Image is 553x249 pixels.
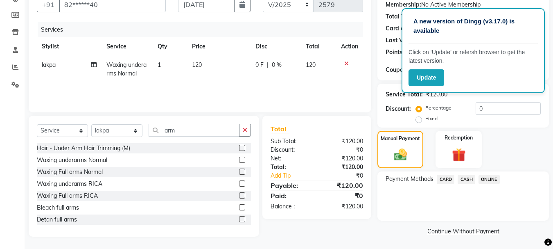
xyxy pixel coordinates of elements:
span: Payment Methods [386,175,433,183]
div: Detan full arms [37,215,77,224]
div: Waxing Full arms RICA [37,192,98,200]
div: ₹0 [326,171,370,180]
span: 0 F [255,61,264,69]
label: Percentage [425,104,451,112]
img: _gift.svg [448,146,470,163]
div: Waxing underarms Normal [37,156,107,164]
div: Waxing Full arms Normal [37,168,103,176]
div: ₹120.00 [426,90,447,99]
th: Service [102,37,153,56]
img: _cash.svg [390,147,411,162]
span: CASH [458,175,475,184]
div: Waxing underarms RICA [37,180,102,188]
div: ₹120.00 [317,163,369,171]
span: 120 [306,61,316,69]
div: Balance : [264,202,317,211]
span: ONLINE [479,175,500,184]
div: Last Visit: [386,36,413,45]
span: Total [271,125,289,133]
label: Fixed [425,115,438,122]
p: Click on ‘Update’ or refersh browser to get the latest version. [409,48,538,65]
th: Total [301,37,336,56]
div: ₹120.00 [317,154,369,163]
p: A new version of Dingg (v3.17.0) is available [413,17,533,35]
th: Price [187,37,251,56]
div: ₹120.00 [317,137,369,146]
div: Net: [264,154,317,163]
div: Bleach full arms [37,203,79,212]
label: Manual Payment [381,135,420,142]
div: Service Total: [386,90,423,99]
div: Sub Total: [264,137,317,146]
div: Total Visits: [386,12,418,21]
span: | [267,61,269,69]
span: 120 [192,61,202,69]
th: Stylist [37,37,102,56]
div: Hair - Under Arm Hair Trimming (M) [37,144,130,153]
span: 0 % [272,61,282,69]
th: Qty [153,37,187,56]
div: ₹0 [317,191,369,201]
div: Coupon Code [386,66,437,74]
div: Points: [386,48,404,57]
a: Continue Without Payment [379,227,547,236]
div: Services [38,22,369,37]
div: Membership: [386,0,421,9]
span: Waxing underarms Normal [106,61,147,77]
th: Action [336,37,363,56]
div: ₹0 [317,146,369,154]
div: ₹120.00 [317,180,369,190]
div: Paid: [264,191,317,201]
span: lakpa [42,61,56,69]
div: Discount: [386,105,411,113]
span: CARD [437,175,454,184]
label: Redemption [445,134,473,142]
div: Total: [264,163,317,171]
div: ₹120.00 [317,202,369,211]
div: Payable: [264,180,317,190]
div: Card on file: [386,24,419,33]
div: Discount: [264,146,317,154]
span: 1 [158,61,161,69]
a: Add Tip [264,171,325,180]
input: Search or Scan [149,124,239,137]
div: No Active Membership [386,0,541,9]
th: Disc [251,37,301,56]
button: Update [409,69,444,86]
